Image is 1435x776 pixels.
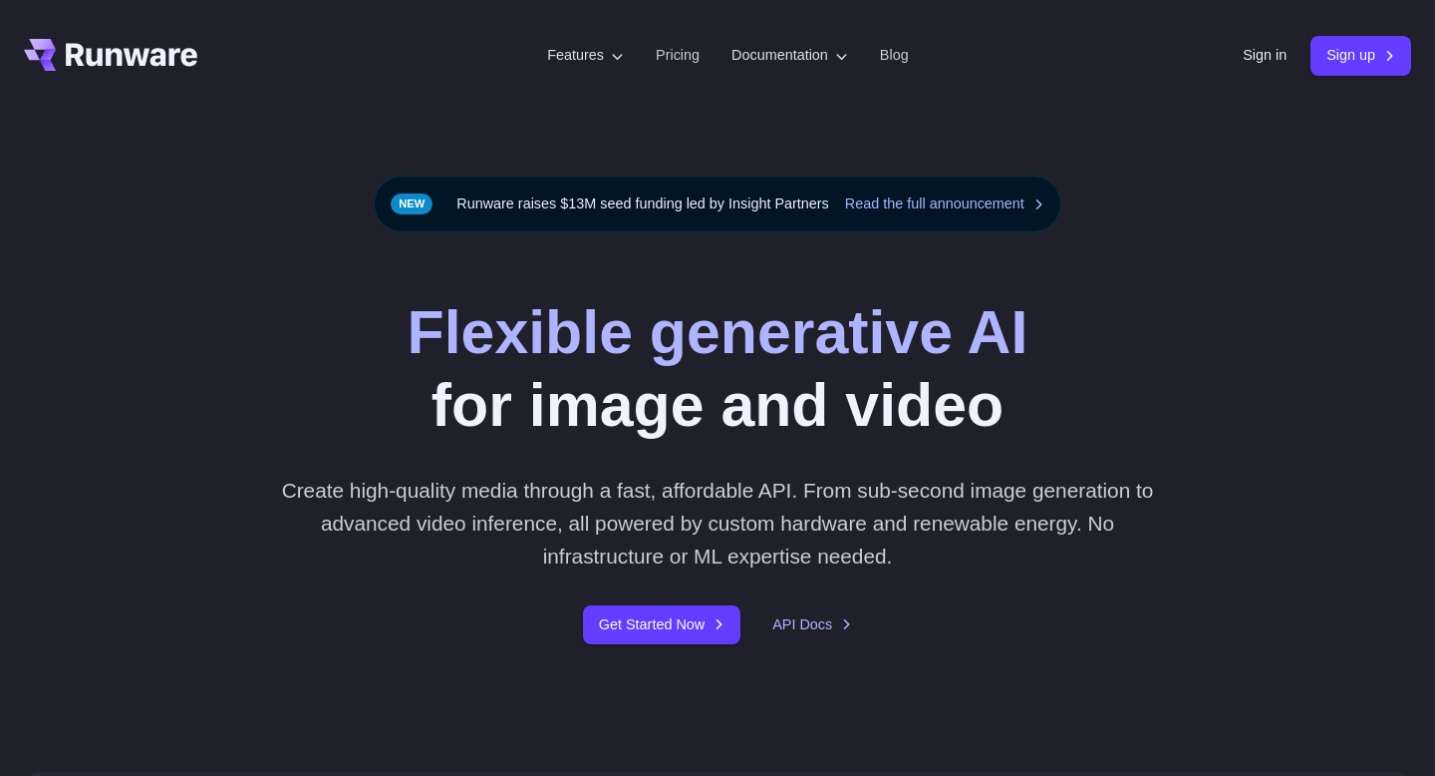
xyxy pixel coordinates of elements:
[880,44,909,67] a: Blog
[24,39,197,71] a: Go to /
[731,44,848,67] label: Documentation
[772,613,852,636] a: API Docs
[408,296,1028,442] h1: for image and video
[656,44,700,67] a: Pricing
[374,176,1061,232] div: Runware raises $13M seed funding led by Insight Partners
[845,193,1044,215] a: Read the full announcement
[274,474,1162,574] p: Create high-quality media through a fast, affordable API. From sub-second image generation to adv...
[408,298,1028,366] strong: Flexible generative AI
[547,44,624,67] label: Features
[583,605,740,644] a: Get Started Now
[1310,36,1411,75] a: Sign up
[1243,44,1287,67] a: Sign in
